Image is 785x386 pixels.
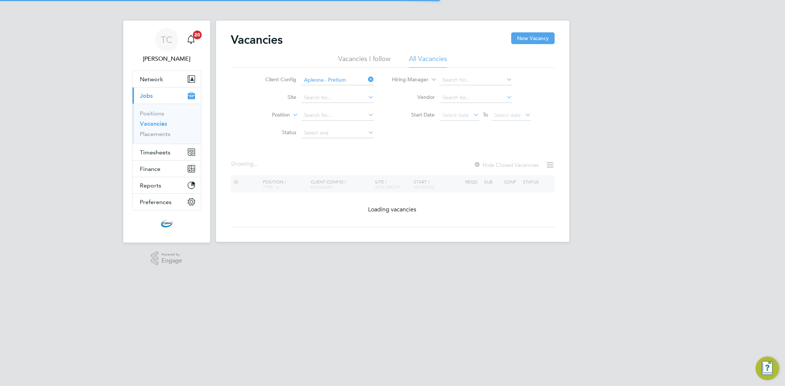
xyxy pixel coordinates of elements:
a: Go to home page [132,218,201,229]
span: To [481,110,490,119]
label: Client Config [254,76,296,83]
img: cbwstaffingsolutions-logo-retina.png [161,218,173,229]
div: Jobs [132,104,201,144]
label: Hiring Manager [386,76,428,83]
span: Select date [494,112,521,118]
button: Network [132,71,201,87]
span: Preferences [140,199,172,205]
span: Select date [442,112,469,118]
span: 20 [193,31,202,39]
span: Timesheets [140,149,170,156]
input: Search for... [440,93,512,103]
a: Placements [140,131,170,137]
div: Showing [231,160,259,168]
a: TC[PERSON_NAME] [132,28,201,63]
label: Vendor [392,94,435,100]
button: Reports [132,177,201,193]
span: Finance [140,165,160,172]
span: ... [254,160,258,168]
input: Search for... [440,75,512,85]
a: Vacancies [140,120,167,127]
label: Position [248,111,290,119]
span: Engage [162,258,182,264]
button: Preferences [132,194,201,210]
label: Site [254,94,296,100]
a: Positions [140,110,164,117]
li: Vacancies I follow [338,54,390,68]
span: Reports [140,182,161,189]
span: TC [161,35,172,44]
input: Search for... [301,93,374,103]
label: Status [254,129,296,136]
li: All Vacancies [409,54,447,68]
span: Powered by [162,251,182,258]
span: Network [140,76,163,83]
a: 20 [184,28,198,51]
button: Timesheets [132,144,201,160]
h2: Vacancies [231,32,283,47]
button: Jobs [132,87,201,104]
button: Engage Resource Center [756,357,779,380]
input: Search for... [301,75,374,85]
label: Start Date [392,111,435,118]
span: Jobs [140,92,153,99]
nav: Main navigation [123,21,210,243]
span: Tom Cheek [132,54,201,63]
input: Select one [301,128,374,138]
button: New Vacancy [511,32,555,44]
label: Hide Closed Vacancies [474,161,538,168]
a: Powered byEngage [151,251,182,265]
button: Finance [132,161,201,177]
input: Search for... [301,110,374,121]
